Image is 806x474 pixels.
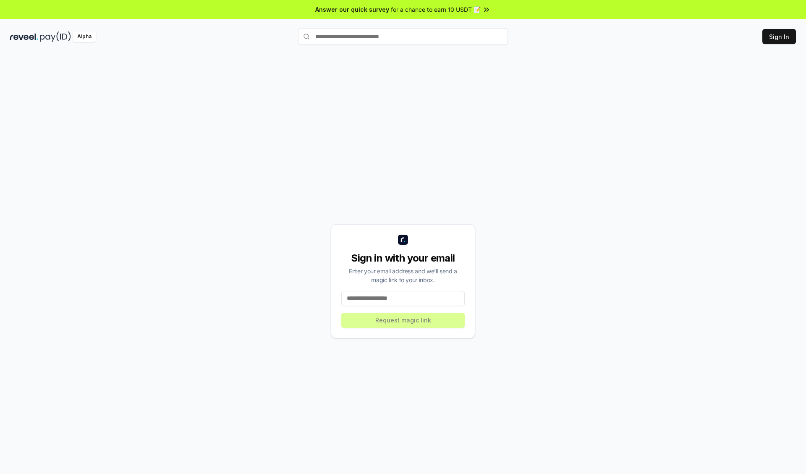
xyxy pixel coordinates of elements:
span: for a chance to earn 10 USDT 📝 [391,5,481,14]
img: logo_small [398,235,408,245]
div: Enter your email address and we’ll send a magic link to your inbox. [341,267,465,284]
button: Sign In [762,29,796,44]
img: pay_id [40,31,71,42]
div: Sign in with your email [341,251,465,265]
span: Answer our quick survey [315,5,389,14]
img: reveel_dark [10,31,38,42]
div: Alpha [73,31,96,42]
